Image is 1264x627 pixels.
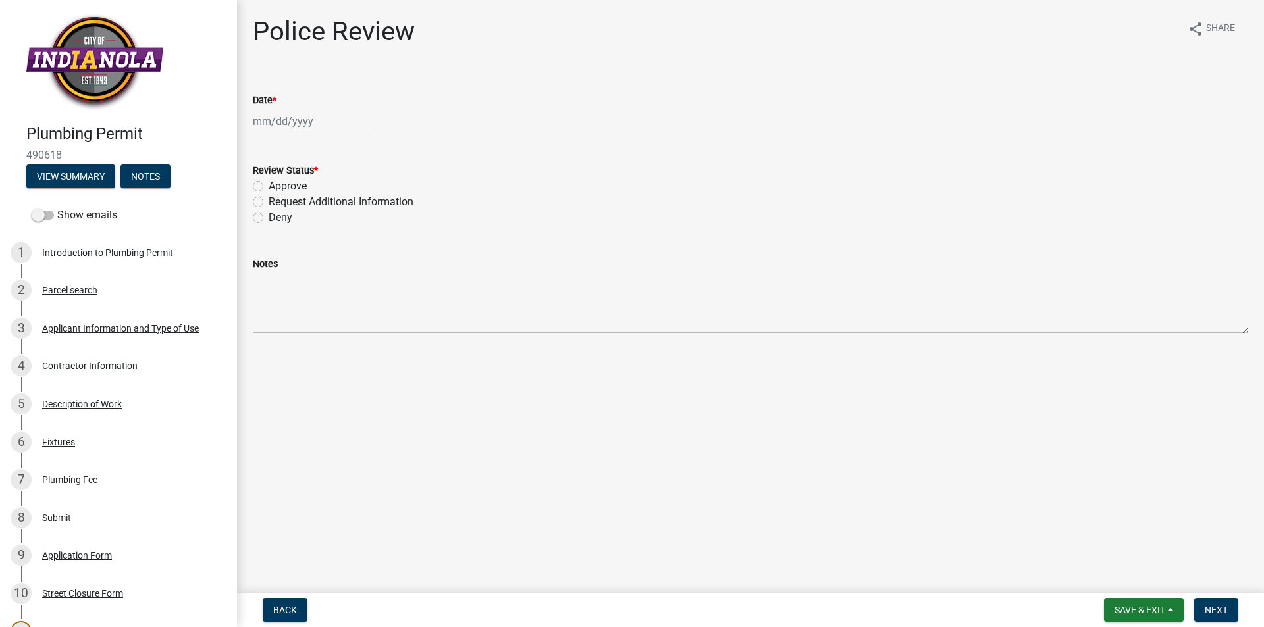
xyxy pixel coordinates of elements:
[11,432,32,453] div: 6
[11,583,32,604] div: 10
[263,598,307,622] button: Back
[1188,21,1203,37] i: share
[253,260,278,269] label: Notes
[26,149,211,161] span: 490618
[26,172,115,182] wm-modal-confirm: Summary
[11,545,32,566] div: 9
[42,589,123,598] div: Street Closure Form
[269,178,307,194] label: Approve
[1194,598,1238,622] button: Next
[1205,605,1228,615] span: Next
[11,355,32,376] div: 4
[42,286,97,295] div: Parcel search
[11,318,32,339] div: 3
[42,324,199,333] div: Applicant Information and Type of Use
[253,166,318,176] label: Review Status
[120,172,171,182] wm-modal-confirm: Notes
[42,513,71,522] div: Submit
[273,605,297,615] span: Back
[11,242,32,263] div: 1
[26,14,163,111] img: City of Indianola, Iowa
[11,393,32,414] div: 5
[253,108,373,135] input: mm/dd/yyyy
[26,124,226,143] h4: Plumbing Permit
[42,438,75,447] div: Fixtures
[26,164,115,188] button: View Summary
[42,399,122,409] div: Description of Work
[32,207,117,223] label: Show emails
[11,280,32,301] div: 2
[42,551,112,560] div: Application Form
[1177,16,1246,41] button: shareShare
[11,469,32,490] div: 7
[1104,598,1184,622] button: Save & Exit
[253,16,415,47] h1: Police Review
[42,475,97,484] div: Plumbing Fee
[11,507,32,528] div: 8
[269,194,413,210] label: Request Additional Information
[1115,605,1165,615] span: Save & Exit
[1206,21,1235,37] span: Share
[42,361,138,370] div: Contractor Information
[120,164,171,188] button: Notes
[269,210,292,226] label: Deny
[42,248,173,257] div: Introduction to Plumbing Permit
[253,96,276,105] label: Date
